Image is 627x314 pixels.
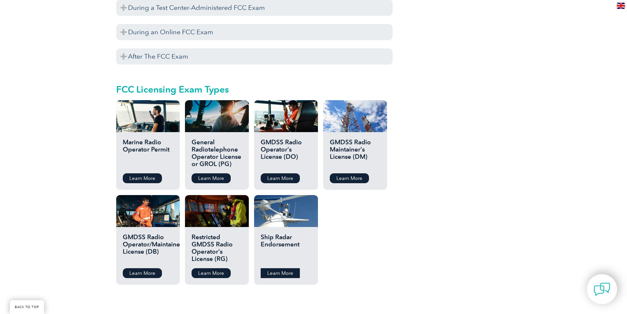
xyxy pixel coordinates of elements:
[330,173,369,183] a: Learn More
[192,234,242,263] h2: Restricted GMDSS Radio Operator’s License (RG)
[192,268,231,278] a: Learn More
[330,139,380,168] h2: GMDSS Radio Maintainer’s License (DM)
[123,268,162,278] a: Learn More
[192,173,231,183] a: Learn More
[10,300,44,314] a: BACK TO TOP
[617,3,625,9] img: en
[116,24,393,40] h3: During an Online FCC Exam
[261,234,311,263] h2: Ship Radar Endorsement
[261,139,311,168] h2: GMDSS Radio Operator’s License (DO)
[116,48,393,65] h3: After The FCC Exam
[123,139,173,168] h2: Marine Radio Operator Permit
[192,139,242,168] h2: General Radiotelephone Operator License or GROL (PG)
[261,173,300,183] a: Learn More
[123,173,162,183] a: Learn More
[261,268,300,278] a: Learn More
[594,281,610,298] img: contact-chat.png
[123,234,173,263] h2: GMDSS Radio Operator/Maintainer License (DB)
[116,84,393,95] h2: FCC Licensing Exam Types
